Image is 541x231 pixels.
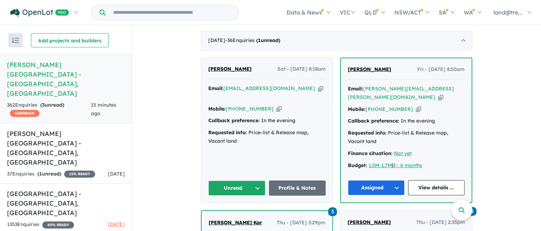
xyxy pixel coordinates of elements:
input: Try estate name, suburb, builder or developer [107,5,238,20]
span: land@tre... [493,9,522,16]
span: 15 minutes ago [91,102,116,117]
div: 1353 Enquir ies [7,220,74,229]
a: [PHONE_NUMBER] [226,106,273,112]
span: 3 [328,207,337,216]
h5: [GEOGRAPHIC_DATA] - [GEOGRAPHIC_DATA] , [GEOGRAPHIC_DATA] [7,189,125,218]
span: - 36 Enquir ies [225,37,280,43]
span: [PERSON_NAME] [348,66,391,72]
div: Price-list & Release map, Vacant land [348,129,465,146]
span: 40 % READY [42,221,74,229]
a: [EMAIL_ADDRESS][DOMAIN_NAME] [223,85,315,91]
strong: ( unread) [37,171,61,177]
span: [PERSON_NAME] [348,219,391,225]
strong: ( unread) [40,102,64,108]
span: Fri - [DATE] 8:50am [417,65,465,74]
a: Not yet [394,150,412,156]
span: 15 % READY [64,171,95,178]
span: 3 [42,102,45,108]
strong: Email: [208,85,223,91]
strong: ( unread) [256,37,280,43]
strong: Budget: [348,162,367,168]
div: In the evening [208,117,326,125]
img: sort.svg [12,38,19,43]
a: [PERSON_NAME] [208,65,252,73]
span: Sat - [DATE] 8:18am [277,65,326,73]
span: Thu - [DATE] 3:29pm [277,219,325,227]
span: [DATE] [108,171,125,177]
div: | [348,161,465,170]
button: Copy [438,94,443,101]
h5: [PERSON_NAME] [GEOGRAPHIC_DATA] - [GEOGRAPHIC_DATA] , [GEOGRAPHIC_DATA] [7,129,125,167]
span: [DATE] [108,221,125,227]
span: Thu - [DATE] 2:35pm [416,218,465,227]
div: 362 Enquir ies [7,101,91,118]
button: Copy [276,105,282,113]
a: Profile & Notes [269,180,326,196]
div: In the evening [348,117,465,125]
strong: Callback preference: [208,117,260,124]
a: 3 [328,206,337,216]
strong: Finance situation: [348,150,393,156]
span: 1 [39,171,42,177]
strong: Requested info: [348,130,387,136]
strong: Email: [348,85,363,92]
button: Copy [318,85,323,92]
div: [DATE] [201,31,472,51]
div: Price-list & Release map, Vacant land [208,129,326,146]
div: 37 Enquir ies [7,170,95,178]
strong: Callback preference: [348,118,399,124]
a: 3 - 6 months [393,162,422,168]
span: CASHBACK [10,110,39,117]
span: [PERSON_NAME] Kar [209,219,262,226]
button: Assigned [348,180,405,195]
strong: Requested info: [208,129,247,136]
a: [PERSON_NAME][EMAIL_ADDRESS][PERSON_NAME][DOMAIN_NAME] [348,85,454,100]
a: View details ... [408,180,465,195]
a: [PERSON_NAME] [348,65,391,74]
a: [PHONE_NUMBER] [365,106,413,112]
a: [PERSON_NAME] Kar [209,219,262,227]
button: Add projects and builders [31,33,109,47]
strong: Mobile: [208,106,226,112]
a: [PERSON_NAME] [348,218,391,227]
button: Unread [208,180,265,196]
img: Openlot PRO Logo White [10,8,69,17]
button: Copy [416,106,421,113]
a: 1.5M-1.7M [369,162,392,168]
span: 1 [258,37,261,43]
strong: Mobile: [348,106,365,112]
h5: [PERSON_NAME][GEOGRAPHIC_DATA] - [GEOGRAPHIC_DATA] , [GEOGRAPHIC_DATA] [7,60,125,98]
span: [PERSON_NAME] [208,66,252,72]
